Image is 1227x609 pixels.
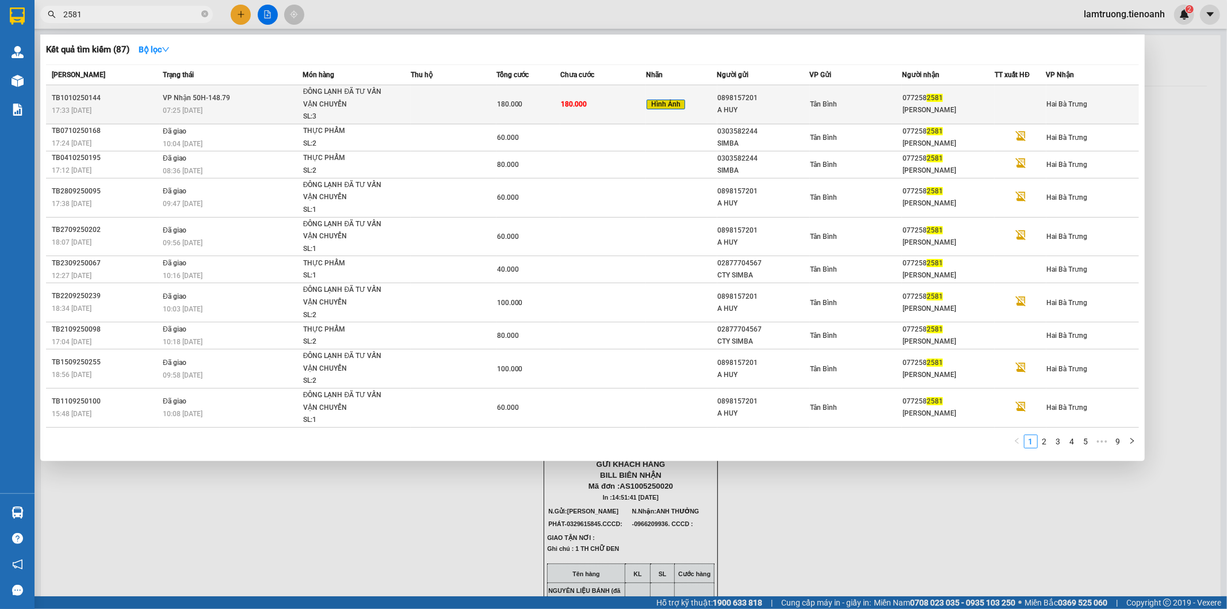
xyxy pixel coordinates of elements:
[1047,100,1088,108] span: Hai Bà Trưng
[903,357,994,369] div: 077258
[927,292,943,300] span: 2581
[903,257,994,269] div: 077258
[52,185,159,197] div: TB2809250095
[48,10,56,18] span: search
[811,100,838,108] span: Tân Bình
[903,197,994,210] div: [PERSON_NAME]
[1111,435,1125,448] li: 9
[718,408,809,420] div: A HUY
[718,153,809,165] div: 0303582244
[1125,435,1139,448] button: right
[718,269,809,281] div: CTY SIMBA
[497,299,523,307] span: 100.000
[903,269,994,281] div: [PERSON_NAME]
[718,92,809,104] div: 0898157201
[811,365,838,373] span: Tân Bình
[52,139,91,147] span: 17:24 [DATE]
[903,237,994,249] div: [PERSON_NAME]
[303,204,389,216] div: SL: 1
[1066,435,1079,448] a: 4
[718,125,809,138] div: 0303582244
[718,224,809,237] div: 0898157201
[811,161,838,169] span: Tân Bình
[1047,193,1088,201] span: Hai Bà Trưng
[303,389,389,414] div: ĐÔNG LẠNH ĐÃ TƯ VẤN VẬN CHUYỂN
[811,299,838,307] span: Tân Bình
[163,239,202,247] span: 09:56 [DATE]
[1093,435,1111,448] li: Next 5 Pages
[303,350,389,375] div: ĐÔNG LẠNH ĐÃ TƯ VẤN VẬN CHUYỂN
[718,165,809,177] div: SIMBA
[10,7,25,25] img: logo-vxr
[927,259,943,267] span: 2581
[163,371,202,379] span: 09:58 [DATE]
[303,111,389,123] div: SL: 3
[12,507,24,519] img: warehouse-icon
[1080,435,1092,448] a: 5
[646,71,663,79] span: Nhãn
[52,410,91,418] span: 15:48 [DATE]
[52,323,159,336] div: TB2109250098
[496,71,529,79] span: Tổng cước
[163,200,202,208] span: 09:47 [DATE]
[163,140,202,148] span: 10:04 [DATE]
[163,410,202,418] span: 10:08 [DATE]
[647,100,685,110] span: Hình Ảnh
[903,224,994,237] div: 077258
[718,104,809,116] div: A HUY
[927,187,943,195] span: 2581
[903,408,994,420] div: [PERSON_NAME]
[718,323,809,336] div: 02877704567
[52,92,159,104] div: TB1010250144
[303,269,389,282] div: SL: 1
[903,104,994,116] div: [PERSON_NAME]
[52,200,91,208] span: 17:38 [DATE]
[497,332,519,340] span: 80.000
[163,305,202,313] span: 10:03 [DATE]
[718,138,809,150] div: SIMBA
[811,134,838,142] span: Tân Bình
[163,292,186,300] span: Đã giao
[1047,299,1088,307] span: Hai Bà Trưng
[52,71,105,79] span: [PERSON_NAME]
[927,127,943,135] span: 2581
[1047,365,1088,373] span: Hai Bà Trưng
[163,187,186,195] span: Đã giao
[46,44,129,56] h3: Kết quả tìm kiếm ( 87 )
[1010,435,1024,448] button: left
[163,94,230,102] span: VP Nhận 50H-148.79
[927,397,943,405] span: 2581
[163,226,186,234] span: Đã giao
[303,165,389,177] div: SL: 2
[718,185,809,197] div: 0898157201
[303,125,389,138] div: THỰC PHẨM
[12,104,24,116] img: solution-icon
[52,257,159,269] div: TB2309250067
[497,193,519,201] span: 60.000
[1093,435,1111,448] span: •••
[717,71,749,79] span: Người gửi
[163,154,186,162] span: Đã giao
[1024,435,1038,448] li: 1
[903,369,994,381] div: [PERSON_NAME]
[303,257,389,270] div: THỰC PHẨM
[52,224,159,236] div: TB2709250202
[163,127,186,135] span: Đã giao
[718,395,809,408] div: 0898157201
[1112,435,1125,448] a: 9
[303,86,389,111] div: ĐÔNG LẠNH ĐÃ TƯ VẤN VẬN CHUYỂN
[52,304,91,313] span: 18:34 [DATE]
[1047,161,1088,169] span: Hai Bà Trưng
[1047,265,1088,273] span: Hai Bà Trưng
[718,303,809,315] div: A HUY
[52,356,159,368] div: TB1509250255
[303,414,389,427] div: SL: 1
[163,71,194,79] span: Trạng thái
[52,106,91,115] span: 17:33 [DATE]
[903,125,994,138] div: 077258
[810,71,832,79] span: VP Gửi
[560,71,594,79] span: Chưa cước
[561,100,587,108] span: 180.000
[497,134,519,142] span: 60.000
[995,71,1030,79] span: TT xuất HĐ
